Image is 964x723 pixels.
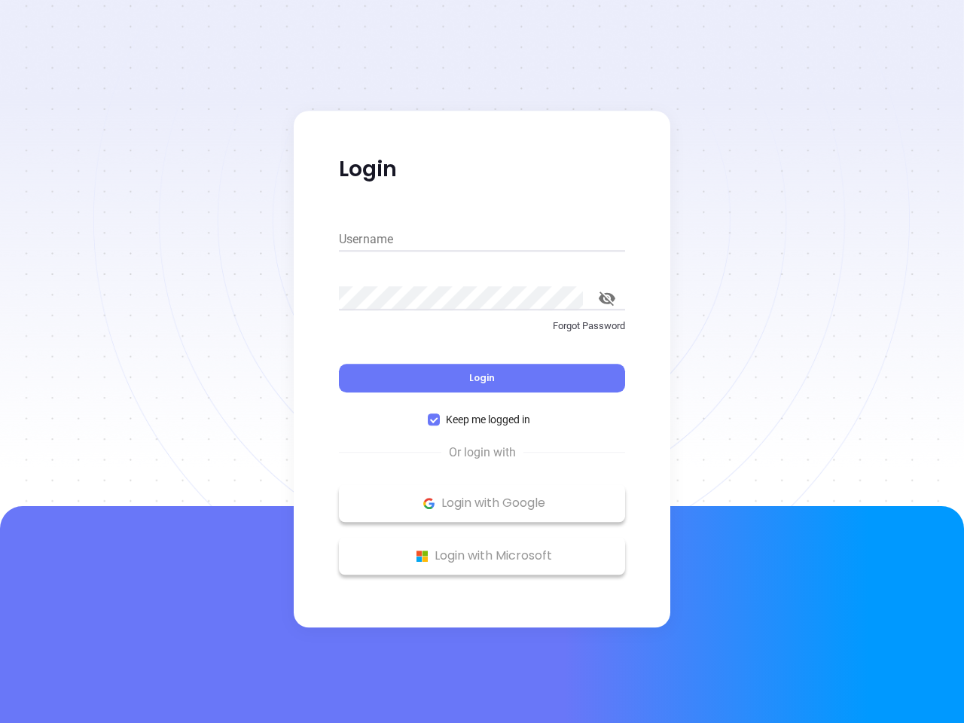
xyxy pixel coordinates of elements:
button: Microsoft Logo Login with Microsoft [339,537,625,575]
span: Login [469,371,495,384]
p: Login with Google [346,492,618,514]
p: Login with Microsoft [346,545,618,567]
img: Google Logo [419,494,438,513]
img: Microsoft Logo [413,547,432,566]
span: Or login with [441,444,523,462]
button: Google Logo Login with Google [339,484,625,522]
p: Login [339,156,625,183]
button: toggle password visibility [589,280,625,316]
a: Forgot Password [339,319,625,346]
p: Forgot Password [339,319,625,334]
button: Login [339,364,625,392]
span: Keep me logged in [440,411,536,428]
